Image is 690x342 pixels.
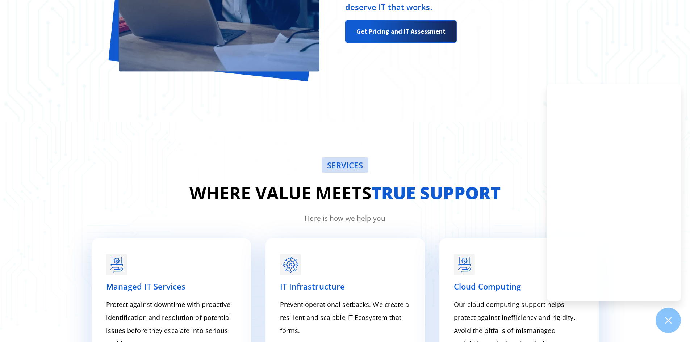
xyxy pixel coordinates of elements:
[322,157,368,173] a: SERVICES
[371,181,501,204] strong: true support
[345,20,457,43] a: Get Pricing and IT Assessment
[106,281,186,292] span: Managed IT Services
[454,281,521,292] span: Cloud Computing
[84,213,606,224] p: Here is how we help you
[356,24,446,39] span: Get Pricing and IT Assessment
[327,161,363,169] span: SERVICES
[280,281,345,292] span: IT Infrastructure
[84,180,606,206] h2: Where value meets
[547,84,681,301] iframe: Chatgenie Messenger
